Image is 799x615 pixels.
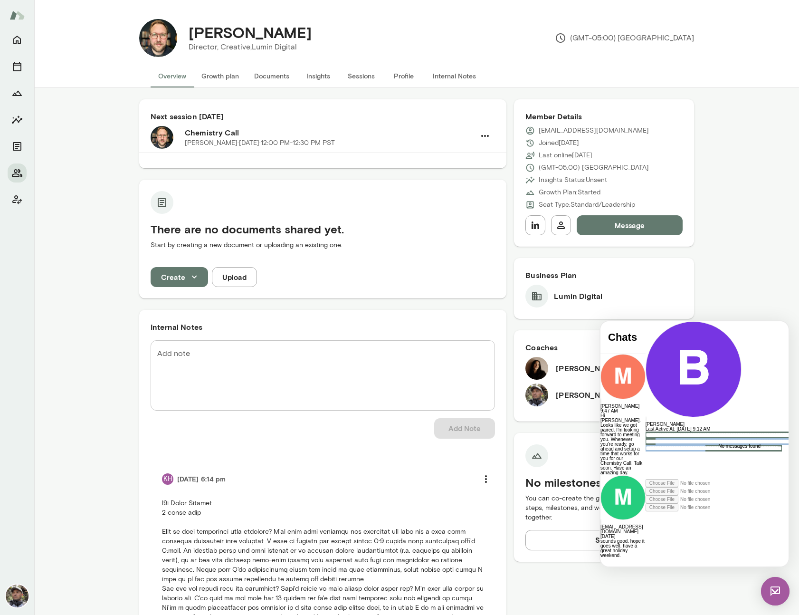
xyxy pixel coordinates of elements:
button: Sessions [8,57,27,76]
h6: Next session [DATE] [151,111,495,122]
button: Profile [382,65,425,87]
p: Seat Type: Standard/Leadership [539,200,635,210]
p: (GMT-05:00) [GEOGRAPHIC_DATA] [555,32,694,44]
img: Rico Nasol [6,585,29,607]
p: [PERSON_NAME] · [DATE] · 12:00 PM-12:30 PM PST [185,138,335,148]
button: Start [525,530,683,550]
button: Insights [297,65,340,87]
img: Brandon Griswold [139,19,177,57]
img: Rico Nasol [525,384,548,406]
p: You can co-create the growth plan by adding steps, milestones, and work through things together. [525,494,683,522]
button: Growth Plan [8,84,27,103]
p: (GMT-05:00) [GEOGRAPHIC_DATA] [539,163,649,173]
button: Overview [151,65,194,87]
h6: [PERSON_NAME] [556,389,620,401]
h5: There are no documents shared yet. [151,221,495,237]
p: Joined [DATE] [539,138,579,148]
button: Home [8,30,27,49]
p: No messages found [118,123,160,127]
h6: Coaches [525,342,683,353]
h6: Chemistry Call [185,127,475,138]
img: Mento [10,6,25,24]
h6: Internal Notes [151,321,495,333]
button: Growth plan [194,65,247,87]
div: Attach image [45,174,217,182]
p: Last online [DATE] [539,151,592,160]
h6: [PERSON_NAME] [556,363,620,374]
div: Attach file [45,182,217,190]
h4: Chats [8,10,38,22]
button: Insights [8,110,27,129]
p: Growth Plan: Started [539,188,600,197]
h6: Member Details [525,111,683,122]
button: Documents [8,137,27,156]
p: Insights Status: Unsent [539,175,607,185]
h6: [PERSON_NAME] [45,101,217,106]
span: Last Active At: [DATE] 9:12 AM [45,105,110,110]
button: Internal Notes [425,65,484,87]
button: Members [8,163,27,183]
p: [EMAIL_ADDRESS][DOMAIN_NAME] [539,126,649,135]
button: Sessions [340,65,382,87]
img: Fiona Nodar [525,357,548,380]
button: Message [577,215,683,235]
h6: Business Plan [525,269,683,281]
h5: No milestones in the works [525,475,683,490]
h6: Lumin Digital [554,290,602,302]
p: Start by creating a new document or uploading an existing one. [151,240,495,250]
button: more [476,469,496,489]
div: KH [162,473,173,485]
h4: [PERSON_NAME] [189,23,312,41]
p: Director, Creative, Lumin Digital [189,41,312,53]
button: Documents [247,65,297,87]
button: Create [151,267,208,287]
div: Attach video [45,158,217,166]
button: Client app [8,190,27,209]
div: Attach audio [45,166,217,174]
h6: [DATE] 6:14 pm [177,474,226,484]
button: Upload [212,267,257,287]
